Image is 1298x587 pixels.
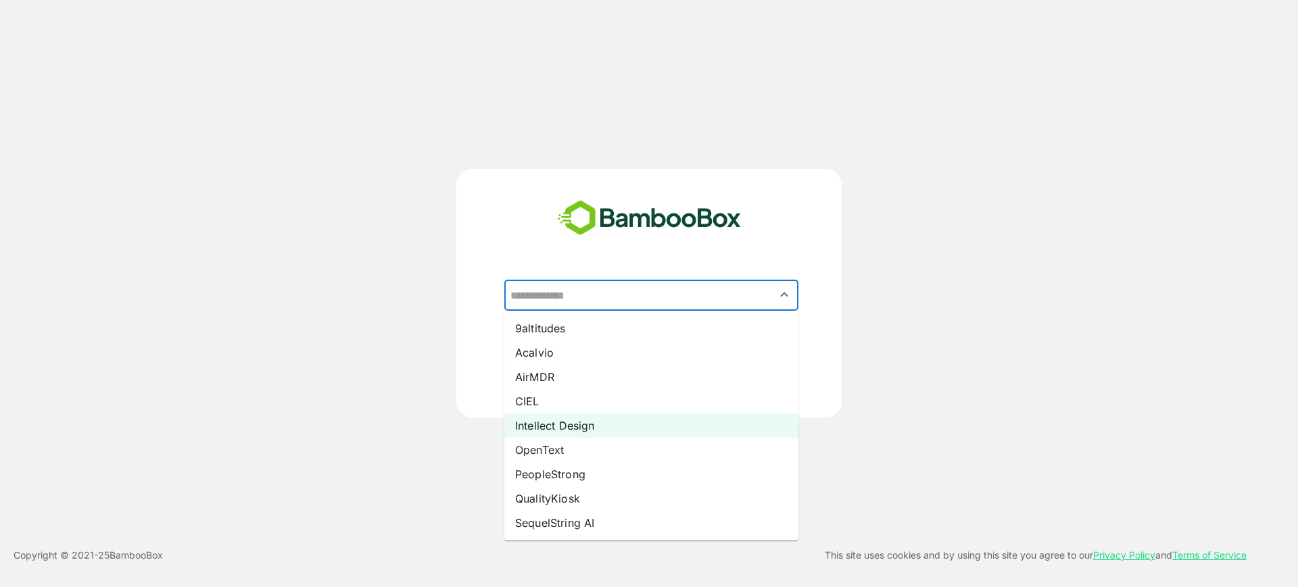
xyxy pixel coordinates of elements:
li: 9altitudes [504,316,798,340]
li: AirMDR [504,365,798,389]
button: Close [775,286,794,304]
p: Copyright © 2021- 25 BambooBox [14,547,163,563]
li: Intellect Design [504,413,798,438]
li: SequelString AI [504,511,798,535]
li: Acalvio [504,340,798,365]
a: Terms of Service [1172,549,1247,561]
li: CIEL [504,389,798,413]
li: OpenText [504,438,798,462]
li: PeopleStrong [504,462,798,486]
img: bamboobox [550,196,748,240]
li: QualityKiosk [504,486,798,511]
p: This site uses cookies and by using this site you agree to our and [825,547,1247,563]
a: Privacy Policy [1093,549,1155,561]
